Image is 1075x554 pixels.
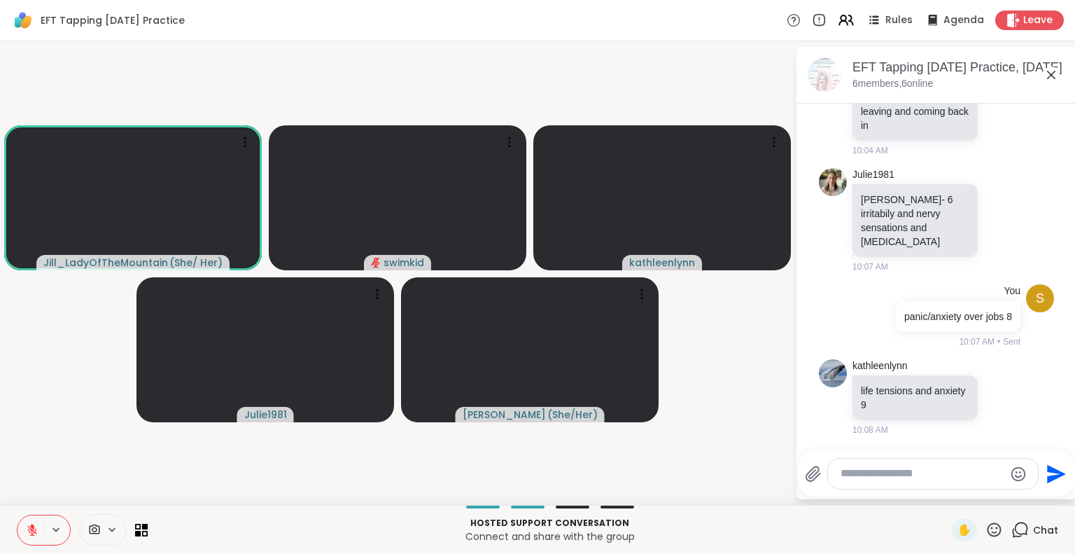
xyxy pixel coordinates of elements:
span: swimkid [384,256,424,270]
span: 10:08 AM [852,424,888,436]
img: EFT Tapping Friday Practice, Sep 12 [808,58,841,92]
a: kathleenlynn [852,359,908,373]
span: ✋ [957,522,971,539]
p: i can't hear you at all. try leaving and coming back in [861,90,969,132]
p: Connect and share with the group [156,529,943,543]
span: kathleenlynn [629,256,695,270]
span: [PERSON_NAME] [463,408,546,422]
span: EFT Tapping [DATE] Practice [41,13,185,27]
span: Chat [1033,523,1058,537]
p: 6 members, 6 online [852,77,933,91]
span: ( She/Her ) [547,408,598,422]
span: Leave [1023,13,1053,27]
p: Hosted support conversation [156,517,943,529]
button: Send [1039,458,1070,490]
span: • [997,335,1000,348]
p: [PERSON_NAME]- 6 irritabily and nervy sensations and [MEDICAL_DATA] [861,193,969,249]
span: Agenda [943,13,984,27]
div: EFT Tapping [DATE] Practice, [DATE] [852,59,1065,76]
span: audio-muted [371,258,381,268]
img: https://sharewell-space-live.sfo3.digitaloceanspaces.com/user-generated/281b872e-73bb-4653-b913-d... [819,168,847,196]
span: 10:04 AM [852,144,888,157]
span: 10:07 AM [959,335,995,348]
img: https://sharewell-space-live.sfo3.digitaloceanspaces.com/user-generated/a83e0c5a-a5d7-4dfe-98a3-d... [819,359,847,387]
span: ( She/ Her ) [169,256,223,270]
img: ShareWell Logomark [11,8,35,32]
button: Emoji picker [1010,466,1027,483]
span: Julie1981 [244,408,287,422]
span: Sent [1003,335,1020,348]
span: Jill_LadyOfTheMountain [43,256,168,270]
p: panic/anxiety over jobs 8 [904,310,1012,324]
h4: You [1004,284,1020,298]
span: s [1036,289,1044,308]
a: Julie1981 [852,168,894,182]
span: Rules [885,13,913,27]
span: 10:07 AM [852,261,888,273]
p: life tensions and anxiety 9 [861,384,969,412]
textarea: Type your message [841,466,1004,481]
